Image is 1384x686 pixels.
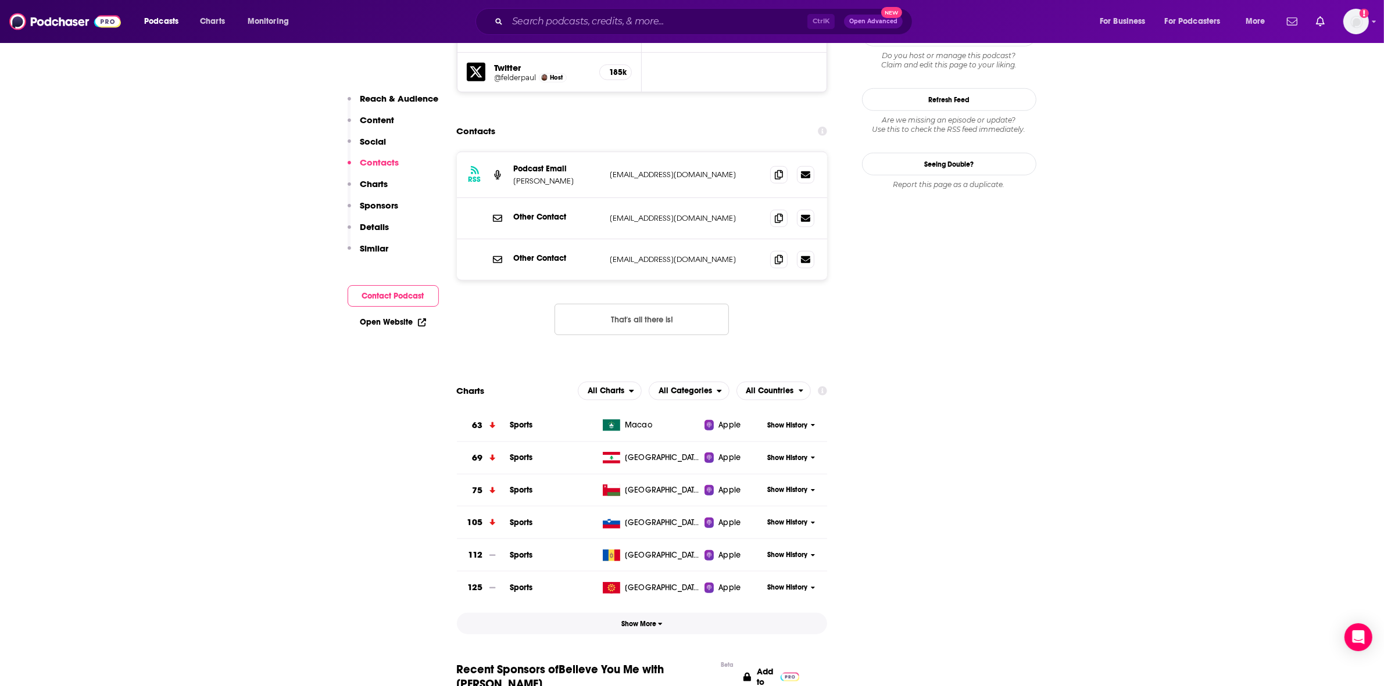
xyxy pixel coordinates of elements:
[598,452,704,464] a: [GEOGRAPHIC_DATA]
[807,14,835,29] span: Ctrl K
[718,452,741,464] span: Apple
[862,180,1036,189] div: Report this page as a duplicate.
[457,475,510,507] a: 75
[718,517,741,529] span: Apple
[360,200,399,211] p: Sponsors
[767,485,807,495] span: Show History
[598,419,704,431] a: Macao
[510,550,533,560] a: Sports
[348,221,389,243] button: Details
[598,549,704,561] a: [GEOGRAPHIC_DATA], [GEOGRAPHIC_DATA]
[9,10,121,33] img: Podchaser - Follow, Share and Rate Podcasts
[487,8,924,35] div: Search podcasts, credits, & more...
[360,317,426,327] a: Open Website
[598,517,704,529] a: [GEOGRAPHIC_DATA]
[862,116,1036,134] div: Are we missing an episode or update? Use this to check the RSS feed immediately.
[1311,12,1329,31] a: Show notifications dropdown
[495,73,537,82] a: @felderpaul
[1246,13,1265,30] span: More
[718,549,741,561] span: Apple
[514,212,601,222] p: Other Contact
[625,582,700,594] span: Kyrgyzstan
[457,507,510,538] a: 105
[763,583,819,592] button: Show History
[1282,12,1302,31] a: Show notifications dropdown
[457,410,510,441] a: 63
[472,451,482,465] h3: 69
[495,62,591,73] h5: Twitter
[862,88,1036,111] button: Refresh Feed
[348,200,399,221] button: Sponsors
[862,51,1036,60] span: Do you host or manage this podcast?
[767,453,807,463] span: Show History
[348,93,439,114] button: Reach & Audience
[704,517,763,529] a: Apple
[136,12,194,31] button: open menu
[718,484,741,496] span: Apple
[467,516,482,529] h3: 105
[625,517,700,529] span: Slovenia
[1092,12,1160,31] button: open menu
[763,421,819,430] button: Show History
[610,213,761,223] p: [EMAIL_ADDRESS][DOMAIN_NAME]
[469,175,481,184] h3: RSS
[360,93,439,104] p: Reach & Audience
[360,178,388,189] p: Charts
[1343,9,1369,34] button: Show profile menu
[610,170,761,179] p: [EMAIL_ADDRESS][DOMAIN_NAME]
[348,157,399,178] button: Contacts
[1100,13,1146,30] span: For Business
[200,13,225,30] span: Charts
[763,485,819,495] button: Show History
[704,419,763,431] a: Apple
[457,613,828,634] button: Show More
[1344,623,1372,651] div: Open Intercom Messenger
[467,581,482,594] h3: 125
[457,120,496,142] h2: Contacts
[621,620,663,628] span: Show More
[767,421,807,430] span: Show History
[1360,9,1369,18] svg: Add a profile image
[507,12,807,31] input: Search podcasts, credits, & more...
[862,153,1036,175] a: Seeing Double?
[457,385,485,396] h2: Charts
[767,583,807,592] span: Show History
[659,387,712,395] span: All Categories
[625,419,652,431] span: Macao
[849,19,897,24] span: Open Advanced
[510,452,533,462] a: Sports
[588,387,624,395] span: All Charts
[578,382,642,400] h2: Platforms
[598,582,704,594] a: [GEOGRAPHIC_DATA]
[781,673,800,681] img: Pro Logo
[144,13,178,30] span: Podcasts
[510,485,533,495] span: Sports
[704,452,763,464] a: Apple
[360,136,387,147] p: Social
[881,7,902,18] span: New
[348,178,388,200] button: Charts
[472,484,482,497] h3: 75
[649,382,729,400] button: open menu
[746,387,794,395] span: All Countries
[844,15,903,28] button: Open AdvancedNew
[348,285,439,307] button: Contact Podcast
[192,12,232,31] a: Charts
[718,419,741,431] span: Apple
[718,582,741,594] span: Apple
[1343,9,1369,34] span: Logged in as EJJackson
[348,114,395,136] button: Content
[625,484,700,496] span: Oman
[736,382,811,400] button: open menu
[610,254,761,264] p: [EMAIL_ADDRESS][DOMAIN_NAME]
[510,420,533,430] a: Sports
[348,136,387,157] button: Social
[360,114,395,125] p: Content
[578,382,642,400] button: open menu
[598,484,704,496] a: [GEOGRAPHIC_DATA]
[767,518,807,527] span: Show History
[736,382,811,400] h2: Countries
